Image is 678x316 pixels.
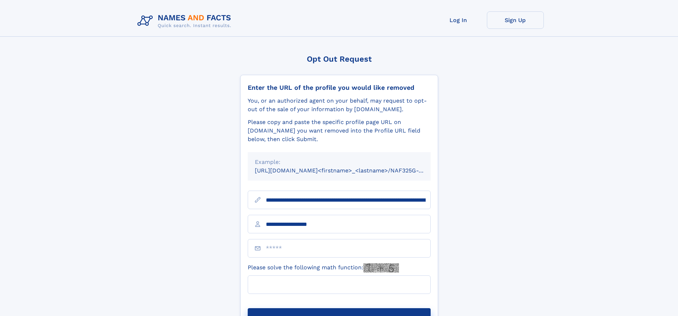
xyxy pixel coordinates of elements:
[248,97,431,114] div: You, or an authorized agent on your behalf, may request to opt-out of the sale of your informatio...
[135,11,237,31] img: Logo Names and Facts
[248,118,431,144] div: Please copy and paste the specific profile page URL on [DOMAIN_NAME] you want removed into the Pr...
[430,11,487,29] a: Log In
[248,84,431,92] div: Enter the URL of the profile you would like removed
[487,11,544,29] a: Sign Up
[248,263,399,273] label: Please solve the following math function:
[255,158,424,166] div: Example:
[240,55,438,63] div: Opt Out Request
[255,167,444,174] small: [URL][DOMAIN_NAME]<firstname>_<lastname>/NAF325G-xxxxxxxx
